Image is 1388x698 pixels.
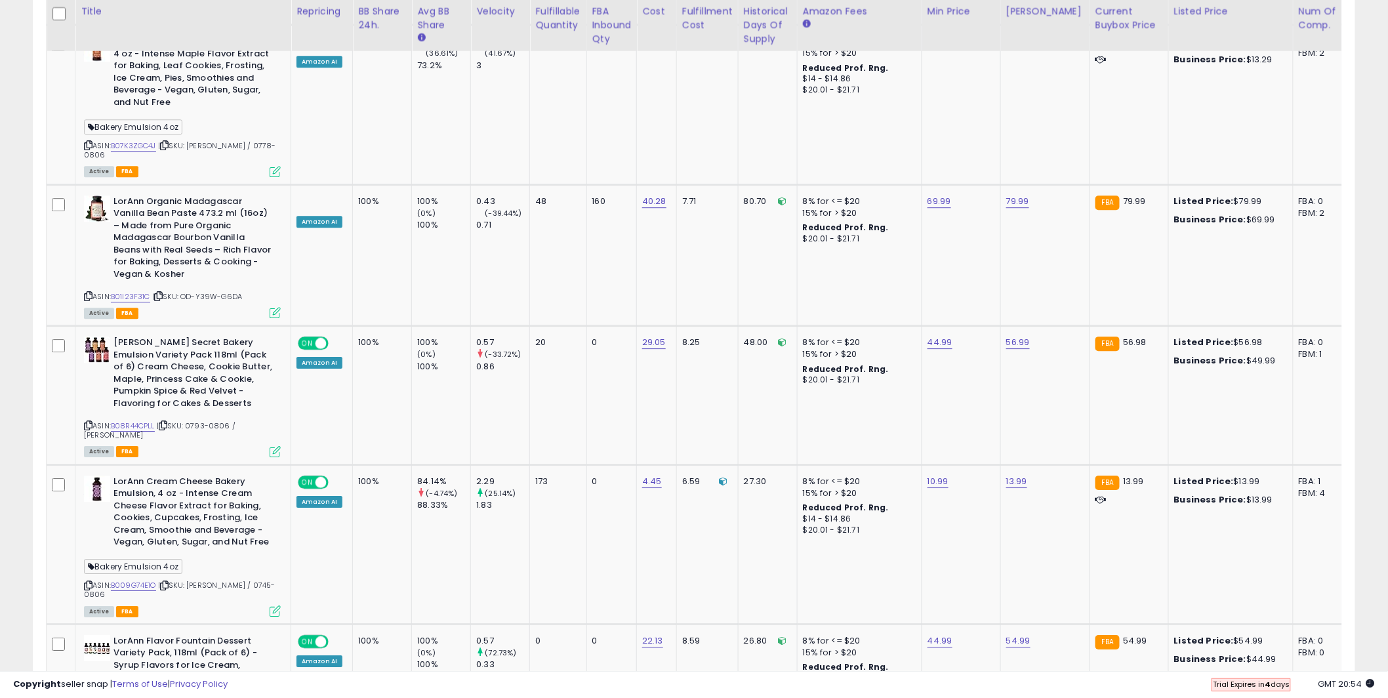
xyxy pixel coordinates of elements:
[417,219,470,231] div: 100%
[84,559,182,574] span: Bakery Emulsion 4oz
[296,4,347,18] div: Repricing
[111,291,150,302] a: B01I23F31C
[299,338,316,349] span: ON
[111,580,156,591] a: B009G74E1O
[1174,195,1234,207] b: Listed Price:
[1174,493,1246,506] b: Business Price:
[642,336,666,349] a: 29.05
[1299,476,1342,487] div: FBA: 1
[1095,476,1120,490] small: FBA
[1174,355,1283,367] div: $49.99
[417,647,436,658] small: (0%)
[592,337,627,348] div: 0
[803,62,889,73] b: Reduced Prof. Rng.
[928,634,952,647] a: 44.99
[84,195,110,222] img: 41chPh4e9hL._SL40_.jpg
[535,476,576,487] div: 173
[803,4,916,18] div: Amazon Fees
[327,636,348,647] span: OFF
[170,678,228,690] a: Privacy Policy
[84,606,114,617] span: All listings currently available for purchase on Amazon
[1265,679,1271,689] b: 4
[1123,634,1147,647] span: 54.99
[84,476,281,615] div: ASIN:
[803,47,912,59] div: 15% for > $20
[1174,634,1234,647] b: Listed Price:
[358,337,401,348] div: 100%
[535,4,581,31] div: Fulfillable Quantity
[116,166,138,177] span: FBA
[417,31,425,43] small: Avg BB Share.
[417,499,470,511] div: 88.33%
[417,659,470,670] div: 100%
[113,195,273,284] b: LorAnn Organic Madagascar Vanilla Bean Paste 473.2 ml (16oz) – Made from Pure Organic Madagascar ...
[803,222,889,233] b: Reduced Prof. Rng.
[296,496,342,508] div: Amazon AI
[84,635,110,661] img: 41geoGmPZKL._SL40_.jpg
[1299,337,1342,348] div: FBA: 0
[476,195,529,207] div: 0.43
[803,363,889,375] b: Reduced Prof. Rng.
[84,195,281,318] div: ASIN:
[116,446,138,457] span: FBA
[476,4,524,18] div: Velocity
[592,635,627,647] div: 0
[1095,4,1163,31] div: Current Buybox Price
[417,195,470,207] div: 100%
[1174,54,1283,66] div: $13.29
[592,4,632,45] div: FBA inbound Qty
[1213,679,1290,689] span: Trial Expires in days
[535,635,576,647] div: 0
[1174,195,1283,207] div: $79.99
[803,207,912,219] div: 15% for > $20
[928,195,951,208] a: 69.99
[84,119,182,134] span: Bakery Emulsion 4oz
[1006,634,1031,647] a: 54.99
[1174,337,1283,348] div: $56.98
[111,421,155,432] a: B08R44CPLL
[1318,678,1375,690] span: 2025-10-6 20:54 GMT
[417,4,465,31] div: Avg BB Share
[682,4,733,31] div: Fulfillment Cost
[744,476,787,487] div: 27.30
[642,195,666,208] a: 40.28
[113,337,273,413] b: [PERSON_NAME] Secret Bakery Emulsion Variety Pack 118ml (Pack of 6) Cream Cheese, Cookie Butter, ...
[1174,476,1283,487] div: $13.99
[1174,4,1288,18] div: Listed Price
[485,488,516,499] small: (25.14%)
[682,195,728,207] div: 7.71
[296,56,342,68] div: Amazon AI
[1095,337,1120,351] small: FBA
[1006,195,1029,208] a: 79.99
[1174,653,1283,665] div: $44.99
[803,348,912,360] div: 15% for > $20
[13,678,228,691] div: seller snap | |
[744,4,792,45] div: Historical Days Of Supply
[84,35,281,175] div: ASIN:
[682,635,728,647] div: 8.59
[744,195,787,207] div: 80.70
[1123,336,1147,348] span: 56.98
[1299,195,1342,207] div: FBA: 0
[485,647,517,658] small: (72.73%)
[803,661,889,672] b: Reduced Prof. Rng.
[417,337,470,348] div: 100%
[1174,635,1283,647] div: $54.99
[1174,653,1246,665] b: Business Price:
[1174,53,1246,66] b: Business Price:
[417,361,470,373] div: 100%
[682,476,728,487] div: 6.59
[1006,336,1030,349] a: 56.99
[476,337,529,348] div: 0.57
[296,357,342,369] div: Amazon AI
[112,678,168,690] a: Terms of Use
[1174,213,1246,226] b: Business Price:
[476,219,529,231] div: 0.71
[296,655,342,667] div: Amazon AI
[744,337,787,348] div: 48.00
[152,291,242,302] span: | SKU: OD-Y39W-G6DA
[1299,207,1342,219] div: FBM: 2
[803,85,912,96] div: $20.01 - $21.71
[642,634,663,647] a: 22.13
[803,514,912,525] div: $14 - $14.86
